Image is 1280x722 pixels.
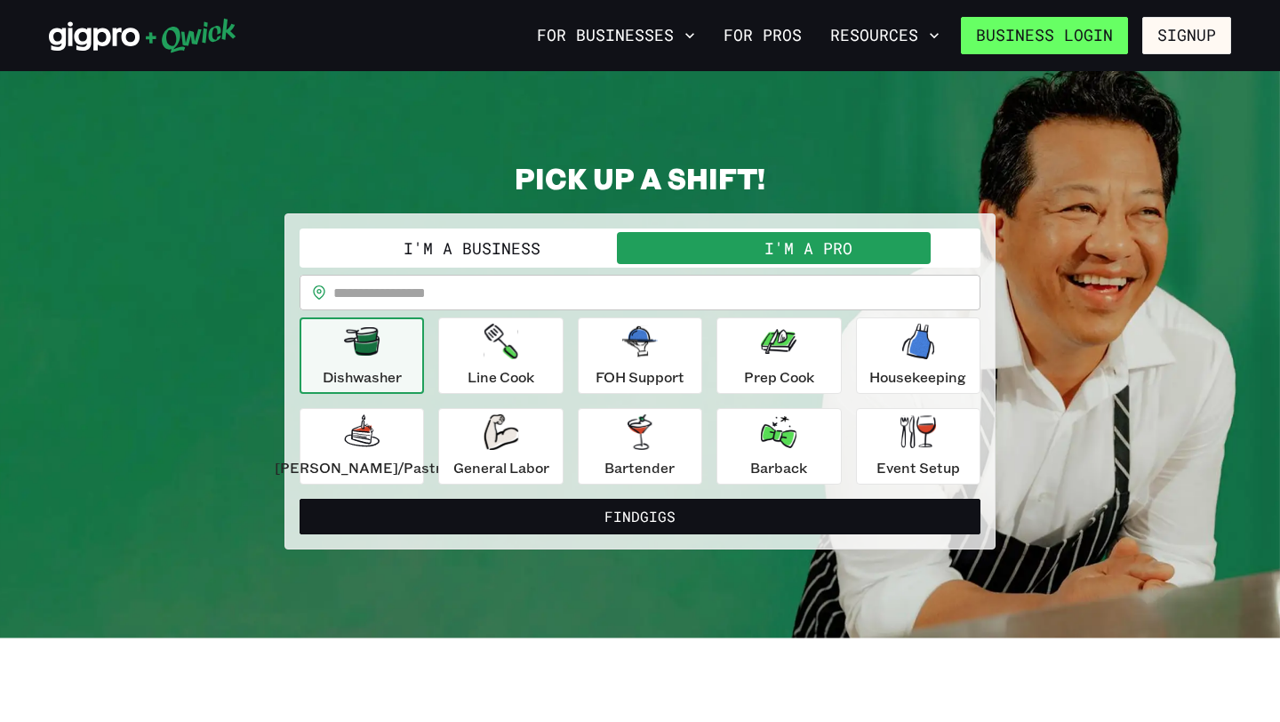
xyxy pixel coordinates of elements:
[876,457,960,478] p: Event Setup
[300,408,424,485] button: [PERSON_NAME]/Pastry
[869,366,966,388] p: Housekeeping
[300,499,980,534] button: FindGigs
[856,317,980,394] button: Housekeeping
[303,232,640,264] button: I'm a Business
[1142,17,1231,54] button: Signup
[578,408,702,485] button: Bartender
[716,20,809,51] a: For Pros
[275,457,449,478] p: [PERSON_NAME]/Pastry
[323,366,402,388] p: Dishwasher
[530,20,702,51] button: For Businesses
[823,20,947,51] button: Resources
[856,408,980,485] button: Event Setup
[438,317,563,394] button: Line Cook
[596,366,684,388] p: FOH Support
[744,366,814,388] p: Prep Cook
[438,408,563,485] button: General Labor
[716,317,841,394] button: Prep Cook
[468,366,534,388] p: Line Cook
[640,232,977,264] button: I'm a Pro
[750,457,807,478] p: Barback
[578,317,702,394] button: FOH Support
[716,408,841,485] button: Barback
[300,317,424,394] button: Dishwasher
[453,457,549,478] p: General Labor
[604,457,675,478] p: Bartender
[961,17,1128,54] a: Business Login
[284,160,996,196] h2: PICK UP A SHIFT!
